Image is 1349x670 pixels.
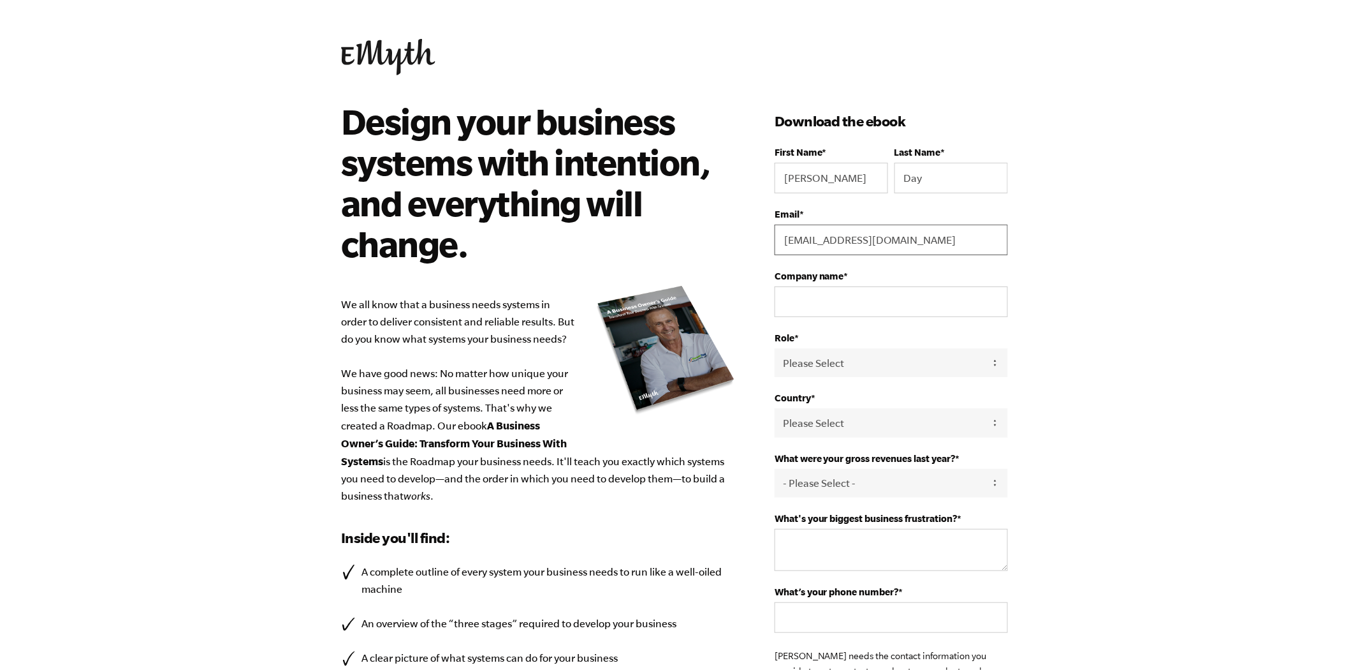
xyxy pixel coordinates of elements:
b: A Business Owner’s Guide: Transform Your Business With Systems [341,419,567,467]
span: Last Name [894,147,941,158]
h3: Download the ebook [775,111,1008,131]
li: A complete outline of every system your business needs to run like a well-oiled machine [341,563,736,598]
li: A clear picture of what systems can do for your business [341,650,736,667]
span: What’s your phone number? [775,586,899,597]
span: Email [775,209,799,220]
li: An overview of the “three stages” required to develop your business [341,615,736,632]
img: EMyth [341,39,435,75]
span: Company name [775,271,844,281]
span: What were your gross revenues last year? [775,453,956,464]
em: works [404,490,430,502]
span: Country [775,392,811,403]
p: We all know that a business needs systems in order to deliver consistent and reliable results. Bu... [341,296,736,505]
h3: Inside you'll find: [341,528,736,548]
span: First Name [775,147,822,158]
span: What's your biggest business frustration? [775,513,958,524]
img: new_roadmap_cover_093019 [596,285,736,415]
h2: Design your business systems with intention, and everything will change. [341,101,718,264]
span: Role [775,332,794,343]
iframe: Chat Widget [1285,609,1349,670]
